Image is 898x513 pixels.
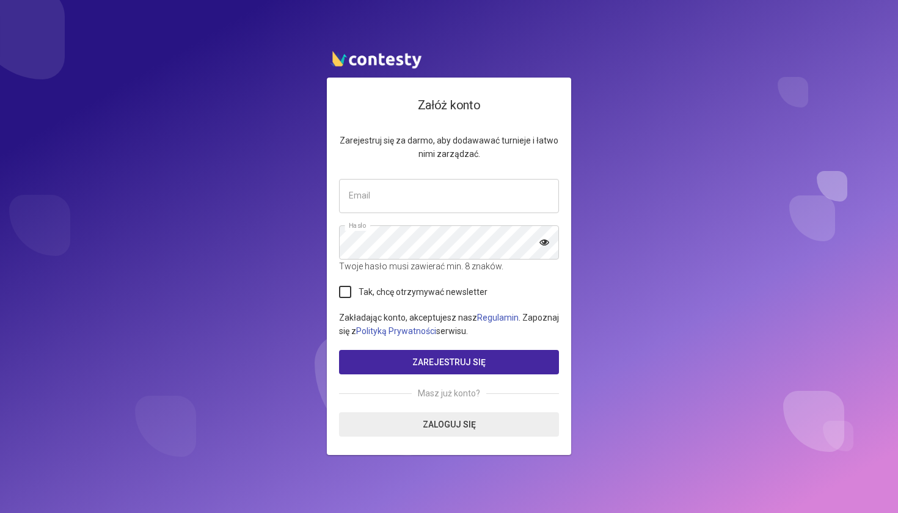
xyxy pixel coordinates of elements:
p: Zarejestruj się za darmo, aby dodawawać turnieje i łatwo nimi zarządzać. [339,134,559,161]
a: Regulamin [477,313,519,322]
span: Zarejestruj się [412,357,486,367]
span: Masz już konto? [412,387,486,400]
img: contesty logo [327,46,425,71]
button: Zarejestruj się [339,350,559,374]
p: Twoje hasło musi zawierać min. 8 znaków. [339,260,559,273]
label: Tak, chcę otrzymywać newsletter [339,285,487,299]
p: Zakładając konto, akceptujesz nasz . Zapoznaj się z serwisu. [339,311,559,338]
h4: Załóż konto [339,96,559,115]
a: Polityką Prywatności [356,326,436,336]
a: Zaloguj się [339,412,559,437]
